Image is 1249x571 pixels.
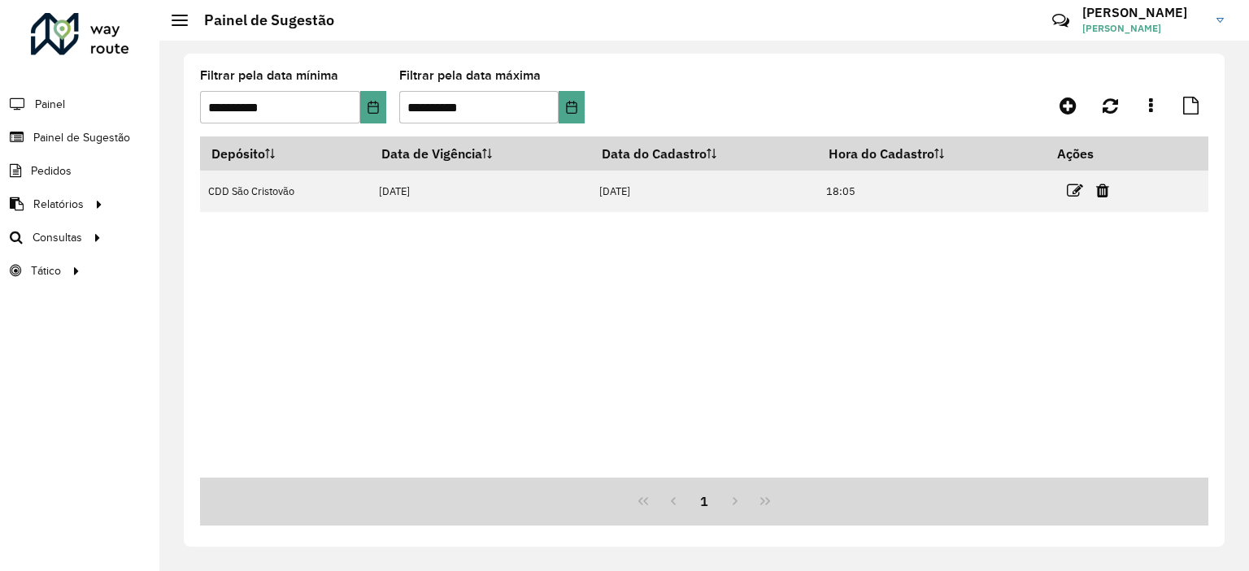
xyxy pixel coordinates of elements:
label: Filtrar pela data máxima [399,66,541,85]
span: Tático [31,262,61,279]
span: Consultas [33,229,82,246]
h3: [PERSON_NAME] [1082,5,1204,20]
th: Data de Vigência [371,136,591,171]
a: Contato Rápido [1043,3,1078,38]
th: Hora do Cadastro [818,136,1047,171]
td: [DATE] [371,171,591,212]
button: 1 [689,486,720,517]
a: Editar [1067,180,1083,201]
span: [PERSON_NAME] [1082,21,1204,36]
th: Depósito [200,136,371,171]
td: [DATE] [590,171,817,212]
label: Filtrar pela data mínima [200,66,338,85]
span: Pedidos [31,162,72,180]
button: Choose Date [559,91,585,123]
a: Excluir [1096,180,1109,201]
td: 18:05 [818,171,1047,212]
span: Painel de Sugestão [33,129,130,146]
th: Data do Cadastro [590,136,817,171]
button: Choose Date [360,91,386,123]
td: CDD São Cristovão [200,171,371,212]
span: Painel [35,96,65,113]
h2: Painel de Sugestão [188,11,334,29]
th: Ações [1046,136,1143,171]
span: Relatórios [33,196,84,213]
